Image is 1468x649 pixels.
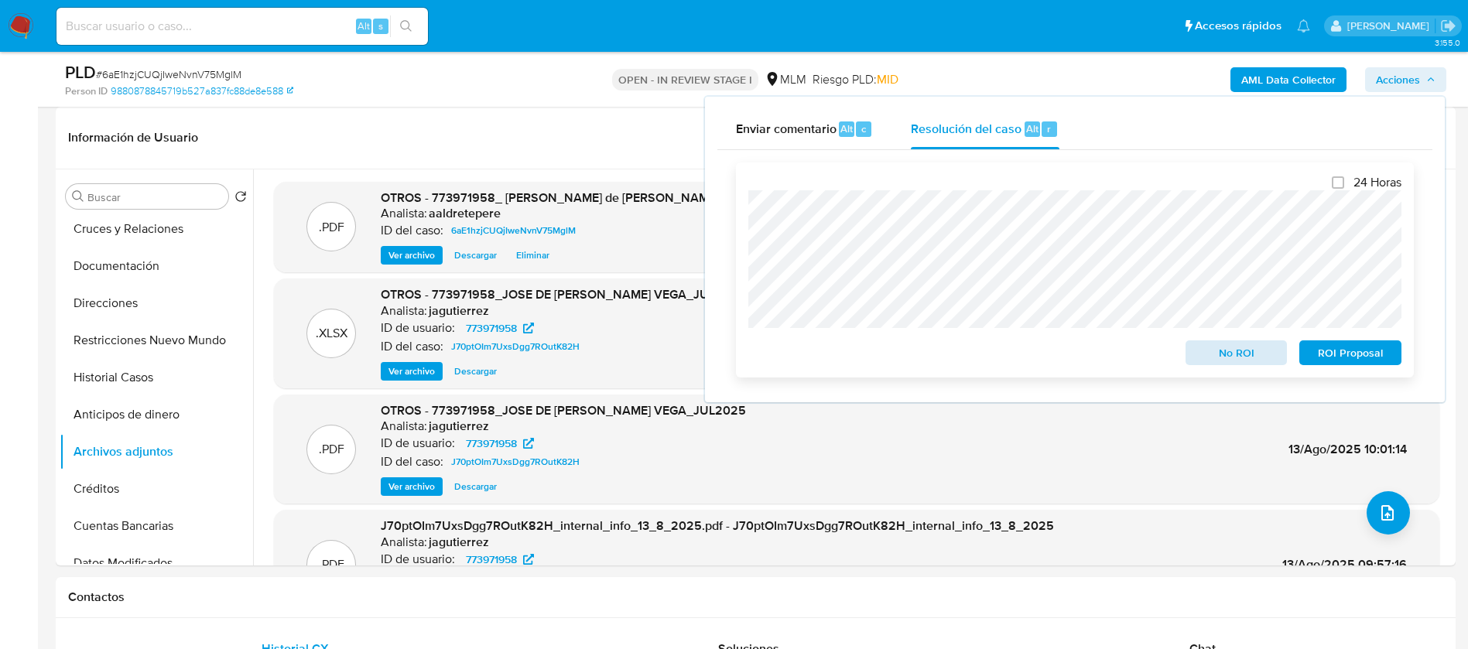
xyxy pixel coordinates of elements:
[65,60,96,84] b: PLD
[381,454,443,470] p: ID del caso:
[68,130,198,145] h1: Información de Usuario
[234,190,247,207] button: Volver al orden por defecto
[1347,19,1435,33] p: alicia.aldreteperez@mercadolibre.com.mx
[447,362,505,381] button: Descargar
[381,436,455,451] p: ID de usuario:
[381,535,427,550] p: Analista:
[1026,121,1039,136] span: Alt
[1230,67,1347,92] button: AML Data Collector
[508,246,557,265] button: Eliminar
[319,441,344,458] p: .PDF
[111,84,293,98] a: 9880878845719b527a837fc88de8e588
[1282,555,1407,573] span: 13/Ago/2025 09:57:16
[60,433,253,470] button: Archivos adjuntos
[319,219,344,236] p: .PDF
[1365,67,1446,92] button: Acciones
[1288,440,1407,458] span: 13/Ago/2025 10:01:14
[861,121,866,136] span: c
[388,248,435,263] span: Ver archivo
[445,453,586,471] a: J70ptOIm7UxsDgg7ROutK82H
[381,552,455,567] p: ID de usuario:
[445,337,586,356] a: J70ptOIm7UxsDgg7ROutK82H
[765,71,806,88] div: MLM
[1435,36,1460,49] span: 3.155.0
[516,248,549,263] span: Eliminar
[454,364,497,379] span: Descargar
[390,15,422,37] button: search-icon
[381,362,443,381] button: Ver archivo
[60,210,253,248] button: Cruces y Relaciones
[1440,18,1456,34] a: Salir
[381,401,746,419] span: OTROS - 773971958_JOSE DE [PERSON_NAME] VEGA_JUL2025
[378,19,383,33] span: s
[429,303,489,319] h6: jagutierrez
[381,320,455,336] p: ID de usuario:
[447,246,505,265] button: Descargar
[56,16,428,36] input: Buscar usuario o caso...
[1332,176,1344,189] input: 24 Horas
[60,396,253,433] button: Anticipos de dinero
[60,359,253,396] button: Historial Casos
[454,479,497,494] span: Descargar
[466,434,517,453] span: 773971958
[381,285,768,303] span: OTROS - 773971958_JOSE DE [PERSON_NAME] VEGA_JUL2025_AT
[451,337,580,356] span: J70ptOIm7UxsDgg7ROutK82H
[457,434,543,453] a: 773971958
[877,70,898,88] span: MID
[87,190,222,204] input: Buscar
[388,364,435,379] span: Ver archivo
[72,190,84,203] button: Buscar
[466,319,517,337] span: 773971958
[1196,342,1277,364] span: No ROI
[447,477,505,496] button: Descargar
[68,589,1443,605] h1: Contactos
[60,545,253,582] button: Datos Modificados
[454,248,497,263] span: Descargar
[911,119,1021,137] span: Resolución del caso
[381,189,841,207] span: OTROS - 773971958_ [PERSON_NAME] de [PERSON_NAME] Vega_AGOSTO 2025
[96,67,241,82] span: # 6aE1hzjCUQjIweNvnV75MglM
[840,121,853,136] span: Alt
[319,556,344,573] p: .PDF
[429,535,489,550] h6: jagutierrez
[1299,340,1401,365] button: ROI Proposal
[316,325,347,342] p: .XLSX
[60,285,253,322] button: Direcciones
[736,119,837,137] span: Enviar comentario
[381,339,443,354] p: ID del caso:
[381,303,427,319] p: Analista:
[466,550,517,569] span: 773971958
[60,470,253,507] button: Créditos
[1186,340,1288,365] button: No ROI
[358,19,370,33] span: Alt
[457,319,543,337] a: 773971958
[60,507,253,545] button: Cuentas Bancarias
[60,322,253,359] button: Restricciones Nuevo Mundo
[813,71,898,88] span: Riesgo PLD:
[1241,67,1336,92] b: AML Data Collector
[65,84,108,98] b: Person ID
[429,418,489,434] h6: jagutierrez
[1297,19,1310,32] a: Notificaciones
[429,206,501,221] h6: aaldretepere
[388,479,435,494] span: Ver archivo
[1376,67,1420,92] span: Acciones
[451,453,580,471] span: J70ptOIm7UxsDgg7ROutK82H
[381,517,1054,535] span: J70ptOIm7UxsDgg7ROutK82H_internal_info_13_8_2025.pdf - J70ptOIm7UxsDgg7ROutK82H_internal_info_13_...
[1310,342,1391,364] span: ROI Proposal
[381,206,427,221] p: Analista:
[381,418,427,434] p: Analista:
[60,248,253,285] button: Documentación
[381,246,443,265] button: Ver archivo
[457,550,543,569] a: 773971958
[451,221,576,240] span: 6aE1hzjCUQjIweNvnV75MglM
[612,69,758,91] p: OPEN - IN REVIEW STAGE I
[381,223,443,238] p: ID del caso:
[1353,175,1401,190] span: 24 Horas
[1195,18,1282,34] span: Accesos rápidos
[1047,121,1051,136] span: r
[381,477,443,496] button: Ver archivo
[445,221,582,240] a: 6aE1hzjCUQjIweNvnV75MglM
[1367,491,1410,535] button: upload-file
